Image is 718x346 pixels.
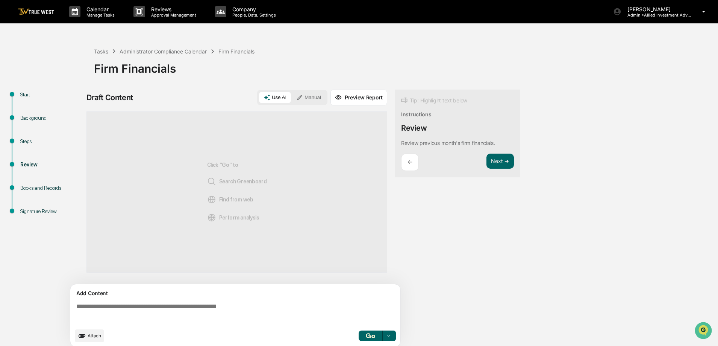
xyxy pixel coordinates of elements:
[207,195,216,204] img: Web
[15,95,48,102] span: Preclearance
[207,213,259,222] span: Perform analysis
[75,289,396,298] div: Add Content
[145,6,200,12] p: Reviews
[330,90,387,105] button: Preview Report
[55,96,61,102] div: 🗄️
[80,6,118,12] p: Calendar
[8,96,14,102] div: 🖐️
[486,154,514,169] button: Next ➔
[401,140,495,146] p: Review previous month's firm financials.
[8,16,137,28] p: How can we help?
[226,6,280,12] p: Company
[26,65,95,71] div: We're available if you need us!
[621,6,691,12] p: [PERSON_NAME]
[52,92,96,105] a: 🗄️Attestations
[86,93,133,102] div: Draft Content
[207,195,253,204] span: Find from web
[407,159,412,166] p: ←
[359,331,383,341] button: Go
[145,12,200,18] p: Approval Management
[226,12,280,18] p: People, Data, Settings
[15,109,47,117] span: Data Lookup
[207,177,267,186] span: Search Greenboard
[207,124,267,260] div: Click "Go" to
[259,92,291,103] button: Use AI
[207,177,216,186] img: Search
[5,106,50,120] a: 🔎Data Lookup
[53,127,91,133] a: Powered byPylon
[26,58,123,65] div: Start new chat
[80,12,118,18] p: Manage Tasks
[128,60,137,69] button: Start new chat
[20,137,82,145] div: Steps
[62,95,93,102] span: Attestations
[75,329,104,342] button: upload document
[218,48,254,55] div: Firm Financials
[366,333,375,338] img: Go
[207,213,216,222] img: Analysis
[621,12,691,18] p: Admin • Allied Investment Advisors
[120,48,207,55] div: Administrator Compliance Calendar
[20,161,82,169] div: Review
[20,184,82,192] div: Books and Records
[20,114,82,122] div: Background
[8,58,21,71] img: 1746055101610-c473b297-6a78-478c-a979-82029cc54cd1
[5,92,52,105] a: 🖐️Preclearance
[94,48,108,55] div: Tasks
[401,96,467,105] div: Tip: Highlight text below
[401,123,427,133] div: Review
[20,207,82,215] div: Signature Review
[694,321,714,341] iframe: Open customer support
[18,8,54,15] img: logo
[401,111,432,117] div: Instructions
[20,91,82,99] div: Start
[75,128,91,133] span: Pylon
[292,92,326,103] button: Manual
[94,56,714,75] div: Firm Financials
[8,110,14,116] div: 🔎
[88,333,101,338] span: Attach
